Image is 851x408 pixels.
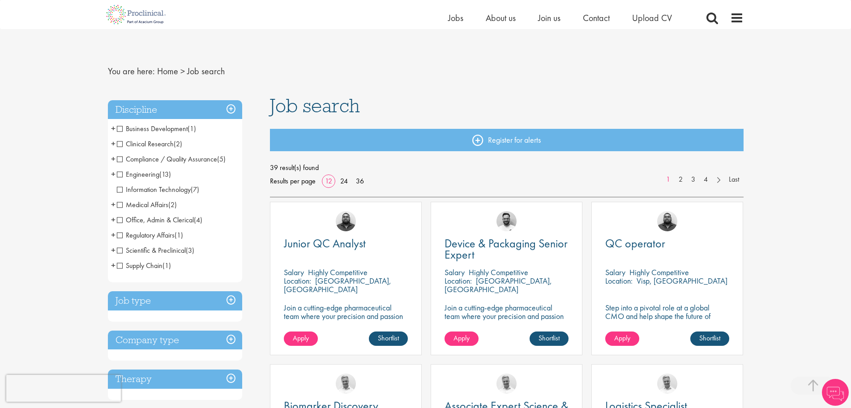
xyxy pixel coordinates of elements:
[117,139,174,149] span: Clinical Research
[174,139,182,149] span: (2)
[284,238,408,249] a: Junior QC Analyst
[448,12,463,24] a: Jobs
[369,331,408,346] a: Shortlist
[605,276,633,286] span: Location:
[111,152,115,166] span: +
[117,246,186,255] span: Scientific & Preclinical
[194,215,202,225] span: (4)
[657,374,677,394] img: Joshua Bye
[117,170,171,179] span: Engineering
[117,230,175,240] span: Regulatory Affairs
[605,303,729,329] p: Step into a pivotal role at a global CMO and help shape the future of healthcare manufacturing.
[117,124,188,133] span: Business Development
[657,211,677,231] img: Ashley Bennett
[284,267,304,277] span: Salary
[108,370,242,389] h3: Therapy
[614,333,630,343] span: Apply
[111,243,115,257] span: +
[117,230,183,240] span: Regulatory Affairs
[117,124,196,133] span: Business Development
[284,276,311,286] span: Location:
[336,211,356,231] img: Ashley Bennett
[530,331,569,346] a: Shortlist
[111,122,115,135] span: +
[605,267,625,277] span: Salary
[108,65,155,77] span: You are here:
[117,215,194,225] span: Office, Admin & Clerical
[674,174,687,185] a: 2
[111,228,115,242] span: +
[605,238,729,249] a: QC operator
[159,170,171,179] span: (13)
[322,176,335,186] a: 12
[270,93,360,118] span: Job search
[111,167,115,181] span: +
[168,200,177,209] span: (2)
[188,124,196,133] span: (1)
[284,276,391,294] p: [GEOGRAPHIC_DATA], [GEOGRAPHIC_DATA]
[217,154,226,164] span: (5)
[117,261,171,270] span: Supply Chain
[117,154,217,164] span: Compliance / Quality Assurance
[445,238,569,260] a: Device & Packaging Senior Expert
[583,12,610,24] a: Contact
[337,176,351,186] a: 24
[111,137,115,150] span: +
[191,185,199,194] span: (7)
[117,215,202,225] span: Office, Admin & Clerical
[117,139,182,149] span: Clinical Research
[108,331,242,350] h3: Company type
[632,12,672,24] a: Upload CV
[538,12,560,24] a: Join us
[117,170,159,179] span: Engineering
[111,259,115,272] span: +
[453,333,470,343] span: Apply
[187,65,225,77] span: Job search
[6,375,121,402] iframe: reCAPTCHA
[690,331,729,346] a: Shortlist
[662,174,675,185] a: 1
[605,331,639,346] a: Apply
[284,236,366,251] span: Junior QC Analyst
[270,174,316,188] span: Results per page
[284,303,408,337] p: Join a cutting-edge pharmaceutical team where your precision and passion for quality will help sh...
[111,213,115,226] span: +
[270,129,744,151] a: Register for alerts
[486,12,516,24] a: About us
[175,230,183,240] span: (1)
[108,291,242,310] h3: Job type
[308,267,368,277] p: Highly Competitive
[117,246,194,255] span: Scientific & Preclinical
[108,100,242,119] h3: Discipline
[111,198,115,211] span: +
[605,236,665,251] span: QC operator
[117,261,163,270] span: Supply Chain
[445,303,569,337] p: Join a cutting-edge pharmaceutical team where your precision and passion for quality will help sh...
[186,246,194,255] span: (3)
[445,267,465,277] span: Salary
[496,374,517,394] img: Joshua Bye
[629,267,689,277] p: Highly Competitive
[117,200,168,209] span: Medical Affairs
[284,331,318,346] a: Apply
[445,331,479,346] a: Apply
[445,276,472,286] span: Location:
[445,276,552,294] p: [GEOGRAPHIC_DATA], [GEOGRAPHIC_DATA]
[336,374,356,394] img: Joshua Bye
[687,174,700,185] a: 3
[117,154,226,164] span: Compliance / Quality Assurance
[822,379,849,406] img: Chatbot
